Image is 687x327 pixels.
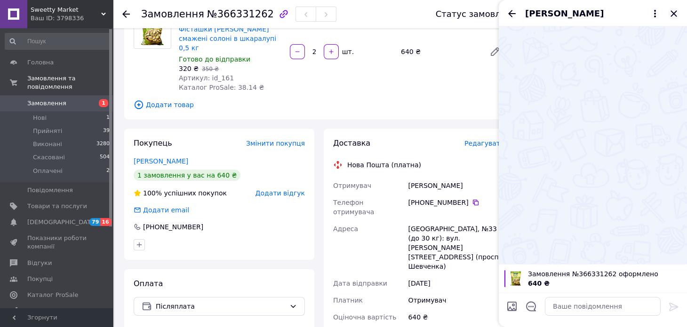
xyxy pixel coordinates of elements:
[134,157,188,165] a: [PERSON_NAME]
[27,307,60,315] span: Аналітика
[333,313,396,321] span: Оціночна вартість
[103,127,110,135] span: 39
[100,218,111,226] span: 16
[179,65,199,72] span: 320 ₴
[141,8,204,20] span: Замовлення
[96,140,110,148] span: 3280
[340,47,355,56] div: шт.
[27,202,87,210] span: Товари та послуги
[333,139,370,148] span: Доставка
[33,114,47,122] span: Нові
[27,275,53,283] span: Покупці
[27,291,78,299] span: Каталог ProSale
[246,140,305,147] span: Змінити покупця
[333,296,363,304] span: Платник
[134,279,163,288] span: Оплата
[179,55,250,63] span: Готово до відправки
[333,199,374,216] span: Телефон отримувача
[525,300,537,312] button: Відкрити шаблони відповідей
[345,160,423,170] div: Нова Пошта (платна)
[134,139,172,148] span: Покупець
[179,84,264,91] span: Каталог ProSale: 38.14 ₴
[507,270,524,287] img: 5163477671_w100_h100_fistashki-alesto-zharenye.jpg
[406,220,506,275] div: [GEOGRAPHIC_DATA], №33 (до 30 кг): вул. [PERSON_NAME][STREET_ADDRESS] (просп. Шевченка)
[406,292,506,309] div: Отримувач
[133,205,190,215] div: Додати email
[256,189,305,197] span: Додати відгук
[99,99,108,107] span: 1
[179,74,234,82] span: Артикул: id_161
[207,8,274,20] span: №366331262
[142,205,190,215] div: Додати email
[436,9,522,19] div: Статус замовлення
[33,153,65,162] span: Скасовані
[33,127,62,135] span: Прийняті
[525,8,661,20] button: [PERSON_NAME]
[142,222,204,232] div: [PHONE_NUMBER]
[156,301,286,311] span: Післяплата
[525,8,604,20] span: [PERSON_NAME]
[27,99,66,108] span: Замовлення
[106,167,110,175] span: 2
[202,66,219,72] span: 350 ₴
[100,153,110,162] span: 504
[406,309,506,326] div: 640 ₴
[5,33,111,50] input: Пошук
[333,280,387,287] span: Дата відправки
[27,259,52,267] span: Відгуки
[122,9,130,19] div: Повернутися назад
[134,170,240,181] div: 1 замовлення у вас на 640 ₴
[27,58,54,67] span: Головна
[486,42,504,61] a: Редагувати
[134,188,227,198] div: успішних покупок
[408,198,504,207] div: [PHONE_NUMBER]
[31,6,101,14] span: Sweetty Market
[31,14,113,23] div: Ваш ID: 3798336
[406,275,506,292] div: [DATE]
[464,140,504,147] span: Редагувати
[27,234,87,251] span: Показники роботи компанії
[33,140,62,148] span: Виконані
[27,74,113,91] span: Замовлення та повідомлення
[179,25,276,52] a: Фісташки [PERSON_NAME] смажені солоні в шкаралупі 0,5 кг
[528,269,681,279] span: Замовлення №366331262 оформлено
[134,100,504,110] span: Додати товар
[397,45,482,58] div: 640 ₴
[406,177,506,194] div: [PERSON_NAME]
[27,218,97,226] span: [DEMOGRAPHIC_DATA]
[668,8,679,19] button: Закрити
[106,114,110,122] span: 1
[506,8,518,19] button: Назад
[134,12,171,48] img: Фісташки Alesto смажені солоні в шкаралупі 0,5 кг
[33,167,63,175] span: Оплачені
[143,189,162,197] span: 100%
[89,218,100,226] span: 79
[333,225,358,233] span: Адреса
[528,280,550,287] span: 640 ₴
[27,186,73,195] span: Повідомлення
[333,182,371,189] span: Отримувач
